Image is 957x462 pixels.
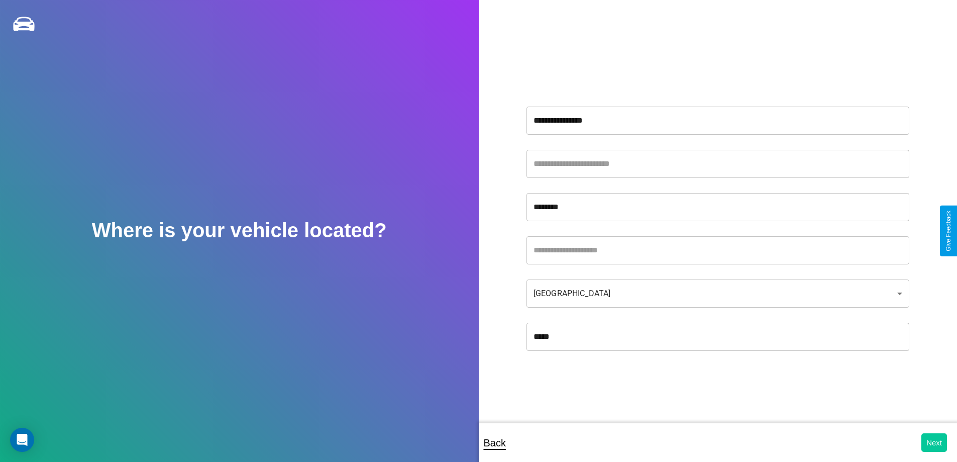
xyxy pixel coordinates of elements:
[484,434,506,452] p: Back
[10,428,34,452] div: Open Intercom Messenger
[945,211,952,251] div: Give Feedback
[921,433,947,452] button: Next
[92,219,387,242] h2: Where is your vehicle located?
[526,280,909,308] div: [GEOGRAPHIC_DATA]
